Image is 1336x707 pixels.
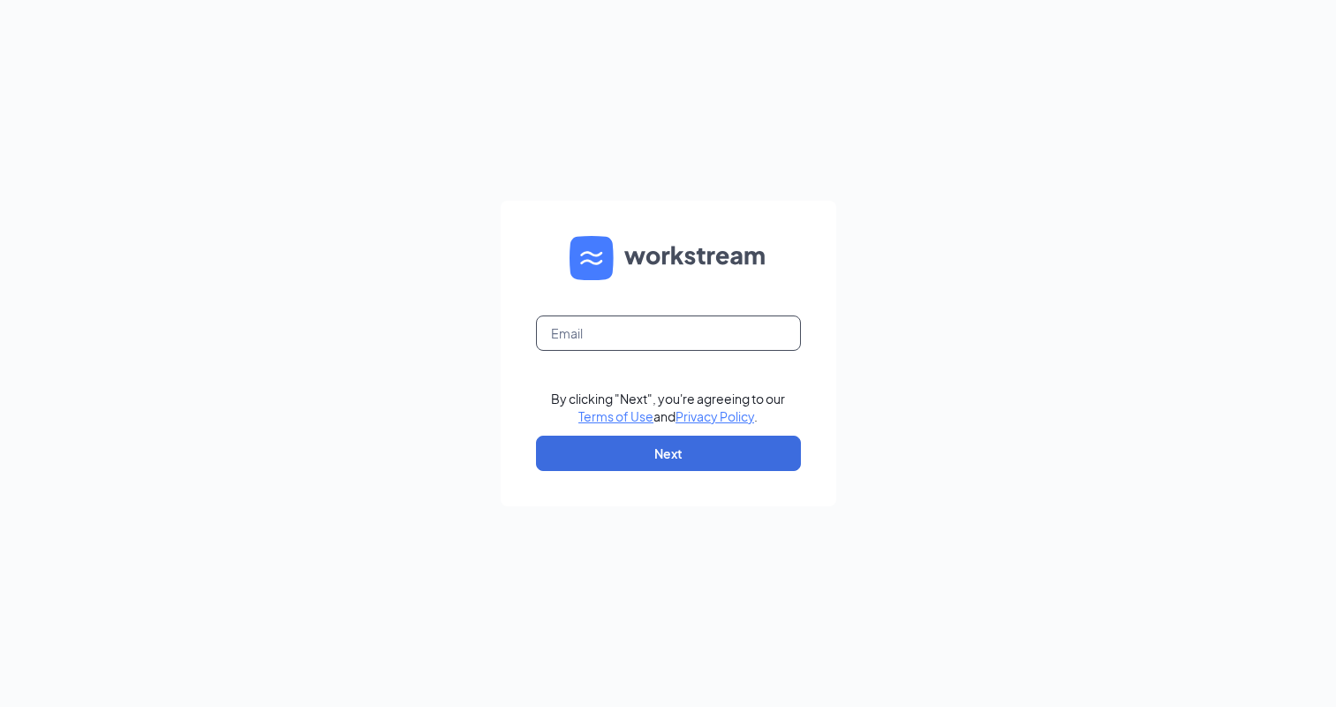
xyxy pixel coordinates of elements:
a: Privacy Policy [676,408,754,424]
button: Next [536,436,801,471]
div: By clicking "Next", you're agreeing to our and . [551,390,785,425]
input: Email [536,315,801,351]
img: WS logo and Workstream text [570,236,767,280]
a: Terms of Use [578,408,653,424]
